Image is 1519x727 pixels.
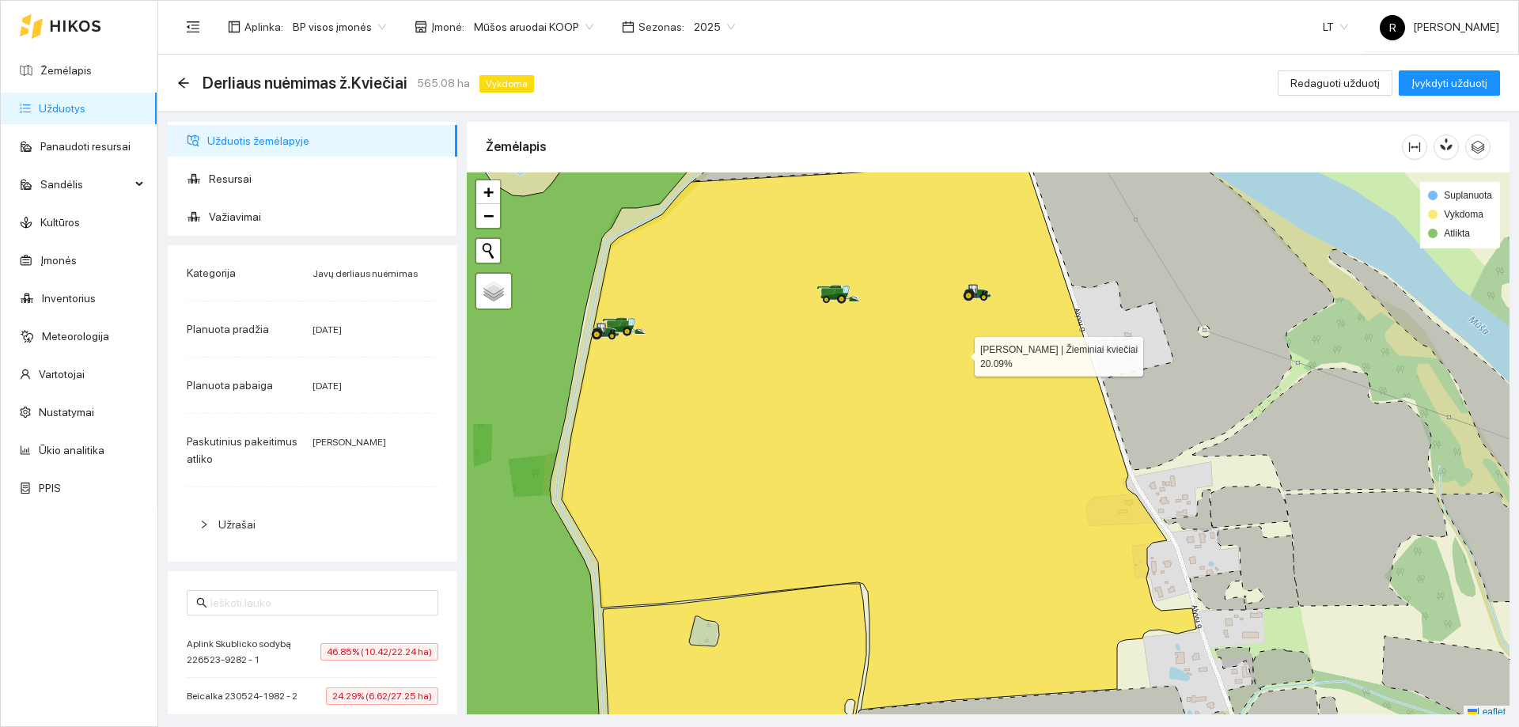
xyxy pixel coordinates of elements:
[187,688,305,704] span: Beicalka 230524-1982 - 2
[431,18,464,36] span: Įmonė :
[187,435,297,465] span: Paskutinius pakeitimus atliko
[186,20,200,34] span: menu-fold
[196,597,207,608] span: search
[203,70,407,96] span: Derliaus nuėmimas ž.Kviečiai
[177,77,190,89] span: arrow-left
[476,204,500,228] a: Zoom out
[40,140,131,153] a: Panaudoti resursai
[293,15,386,39] span: BP visos įmonės
[415,21,427,33] span: shop
[320,643,438,661] span: 46.85% (10.42/22.24 ha)
[1402,134,1427,160] button: column-width
[483,206,494,225] span: −
[476,180,500,204] a: Zoom in
[1323,15,1348,39] span: LT
[177,77,190,90] div: Atgal
[177,11,209,43] button: menu-fold
[228,21,241,33] span: layout
[313,324,342,335] span: [DATE]
[476,274,511,309] a: Layers
[40,216,80,229] a: Kultūros
[187,267,236,279] span: Kategorija
[622,21,634,33] span: calendar
[417,74,470,92] span: 565.08 ha
[474,15,593,39] span: Mūšos aruodai KOOP
[187,379,273,392] span: Planuota pabaiga
[244,18,283,36] span: Aplinka :
[483,182,494,202] span: +
[42,330,109,343] a: Meteorologija
[1278,70,1392,96] button: Redaguoti užduotį
[218,518,256,531] span: Užrašai
[479,75,534,93] span: Vykdoma
[313,381,342,392] span: [DATE]
[1399,70,1500,96] button: Įvykdyti užduotį
[187,506,438,543] div: Užrašai
[39,406,94,418] a: Nustatymai
[39,102,85,115] a: Užduotys
[40,254,77,267] a: Įmonės
[1411,74,1487,92] span: Įvykdyti užduotį
[42,292,96,305] a: Inventorius
[209,163,445,195] span: Resursai
[40,64,92,77] a: Žemėlapis
[210,594,429,612] input: Ieškoti lauko
[1444,228,1470,239] span: Atlikta
[1278,77,1392,89] a: Redaguoti užduotį
[39,444,104,456] a: Ūkio analitika
[40,168,131,200] span: Sandėlis
[187,323,269,335] span: Planuota pradžia
[1468,706,1506,718] a: Leaflet
[199,520,209,529] span: right
[1389,15,1396,40] span: R
[209,201,445,233] span: Važiavimai
[476,239,500,263] button: Initiate a new search
[39,368,85,381] a: Vartotojai
[1403,141,1426,153] span: column-width
[313,437,386,448] span: [PERSON_NAME]
[1380,21,1499,33] span: [PERSON_NAME]
[207,125,445,157] span: Užduotis žemėlapyje
[1290,74,1380,92] span: Redaguoti užduotį
[638,18,684,36] span: Sezonas :
[313,268,418,279] span: Javų derliaus nuėmimas
[694,15,735,39] span: 2025
[39,482,61,494] a: PPIS
[1444,190,1492,201] span: Suplanuota
[486,124,1402,169] div: Žemėlapis
[326,687,438,705] span: 24.29% (6.62/27.25 ha)
[1444,209,1483,220] span: Vykdoma
[187,636,320,668] span: Aplink Skublicko sodybą 226523-9282 - 1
